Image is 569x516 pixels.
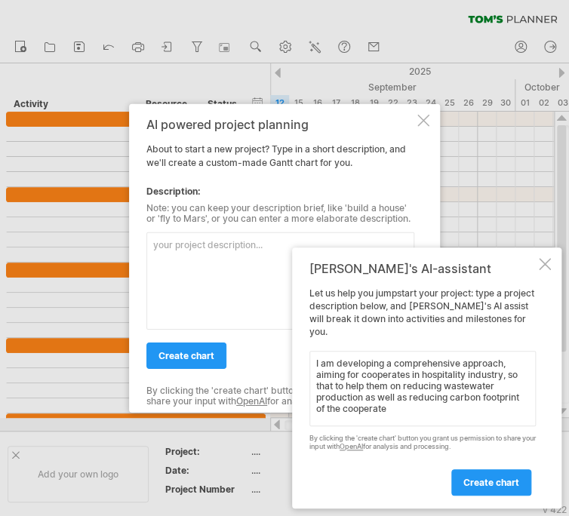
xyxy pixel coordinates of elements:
[309,435,536,451] div: By clicking the 'create chart' button you grant us permission to share your input with for analys...
[309,287,536,495] div: Let us help you jumpstart your project: type a project description below, and [PERSON_NAME]'s AI ...
[463,477,519,488] span: create chart
[146,185,414,198] div: Description:
[146,118,414,399] div: About to start a new project? Type in a short description, and we'll create a custom-made Gantt c...
[146,385,414,407] div: By clicking the 'create chart' button you grant us permission to share your input with for analys...
[309,261,536,276] div: [PERSON_NAME]'s AI-assistant
[236,395,267,407] a: OpenAI
[340,442,363,450] a: OpenAI
[146,342,226,369] a: create chart
[146,203,414,225] div: Note: you can keep your description brief, like 'build a house' or 'fly to Mars', or you can ente...
[146,118,414,131] div: AI powered project planning
[158,350,214,361] span: create chart
[451,469,531,496] a: create chart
